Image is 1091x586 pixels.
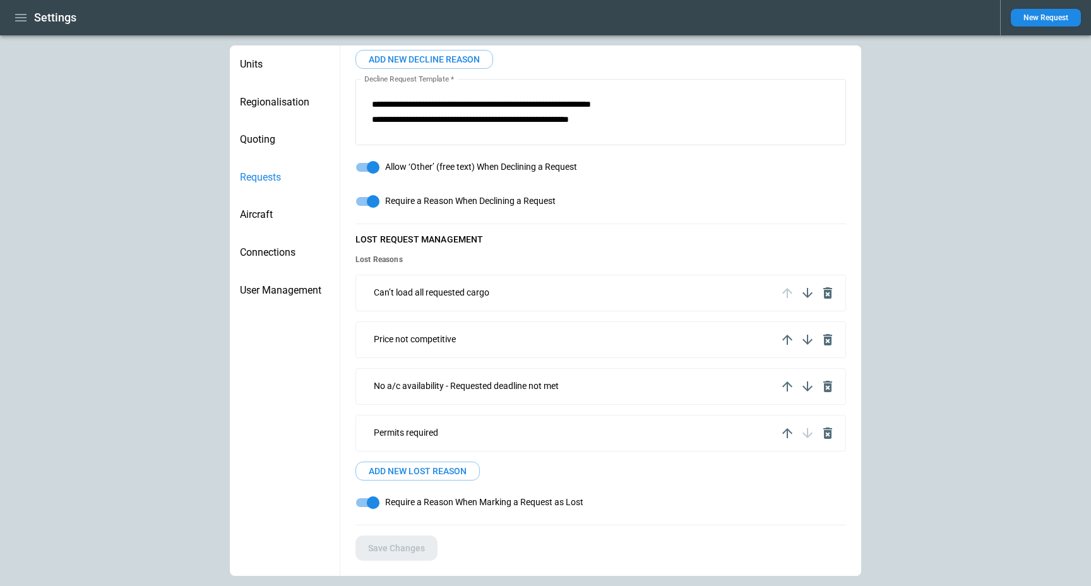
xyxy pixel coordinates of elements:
[230,45,340,83] div: Units
[230,234,340,272] div: Connections
[374,381,559,392] p: No a/c availability - Requested deadline not met
[240,208,330,221] span: Aircraft
[355,50,493,69] button: ADD NEW DECLINE REASON
[240,133,330,146] span: Quoting
[230,196,340,234] div: Aircraft
[355,234,483,245] h6: Lost Request Management
[385,497,583,508] span: Require a Reason When Marking a Request as Lost
[240,171,330,184] span: Requests
[34,10,76,25] h1: Settings
[240,96,330,109] span: Regionalisation
[230,158,340,196] div: Requests
[240,284,330,297] span: User Management
[374,287,489,298] p: Can’t load all requested cargo
[355,462,480,481] button: ADD NEW LOST REASON
[240,58,330,71] span: Units
[240,246,330,259] span: Connections
[230,272,340,309] div: User Management
[374,334,456,345] p: Price not competitive
[230,121,340,158] div: Quoting
[385,196,556,206] span: Require a Reason When Declining a Request
[364,73,454,84] label: Decline Request Template
[1011,9,1081,27] button: New Request
[385,162,577,172] span: Allow ‘Other’ (free text) When Declining a Request
[355,255,403,265] h6: Lost Reasons
[374,428,438,438] p: Permits required
[230,83,340,121] div: Regionalisation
